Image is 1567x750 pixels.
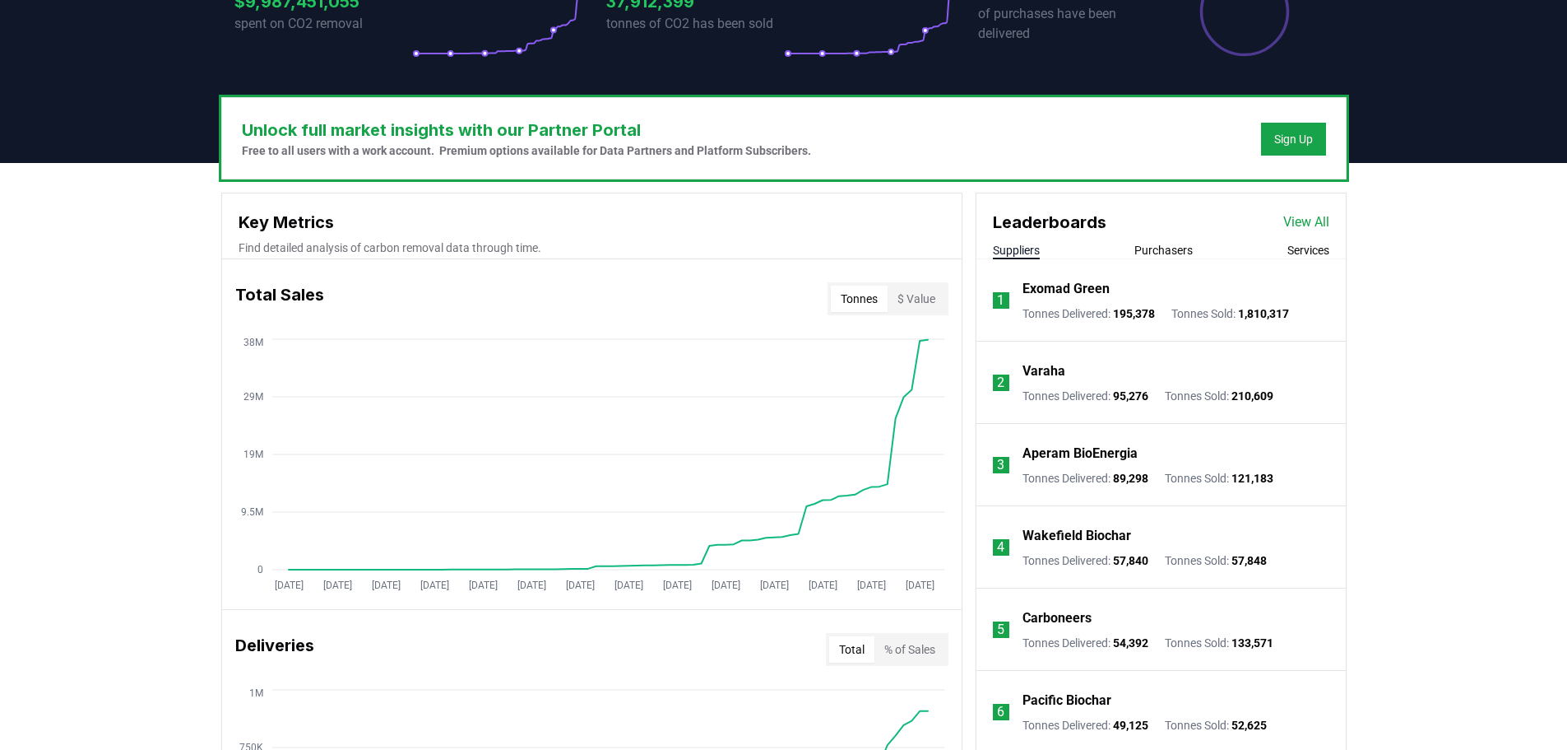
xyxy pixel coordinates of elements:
tspan: [DATE] [565,580,594,591]
tspan: 9.5M [241,506,263,518]
tspan: [DATE] [468,580,497,591]
tspan: 0 [257,564,263,575]
p: 3 [997,455,1004,475]
p: Free to all users with a work account. Premium options available for Data Partners and Platform S... [242,142,811,159]
p: of purchases have been delivered [978,4,1156,44]
tspan: [DATE] [420,580,448,591]
p: Find detailed analysis of carbon removal data through time. [239,240,945,256]
a: View All [1283,212,1329,232]
button: $ Value [888,286,945,312]
button: Tonnes [831,286,888,312]
p: 1 [997,291,1004,310]
span: 95,276 [1113,389,1148,403]
button: % of Sales [874,636,945,663]
span: 121,183 [1231,472,1273,485]
button: Total [829,636,874,663]
a: Carboneers [1022,608,1092,628]
p: Tonnes Delivered : [1022,717,1148,734]
span: 1,810,317 [1238,307,1289,320]
p: Tonnes Delivered : [1022,552,1148,569]
button: Services [1287,242,1329,259]
tspan: [DATE] [322,580,351,591]
p: Tonnes Sold : [1165,470,1273,487]
button: Suppliers [993,242,1040,259]
a: Aperam BioEnergia [1022,444,1138,464]
p: 5 [997,620,1004,640]
h3: Key Metrics [239,210,945,235]
h3: Unlock full market insights with our Partner Portal [242,118,811,142]
tspan: 29M [243,391,263,403]
p: Tonnes Delivered : [1022,470,1148,487]
h3: Deliveries [235,633,314,666]
tspan: [DATE] [808,580,837,591]
tspan: [DATE] [759,580,788,591]
span: 195,378 [1113,307,1155,320]
a: Pacific Biochar [1022,691,1111,710]
p: spent on CO2 removal [234,14,412,34]
p: Tonnes Delivered : [1022,635,1148,651]
tspan: [DATE] [856,580,885,591]
span: 57,840 [1113,554,1148,567]
tspan: [DATE] [662,580,691,591]
p: 6 [997,702,1004,722]
span: 49,125 [1113,719,1148,732]
tspan: 38M [243,337,263,348]
h3: Leaderboards [993,210,1106,235]
span: 89,298 [1113,472,1148,485]
button: Sign Up [1261,123,1326,156]
p: Tonnes Sold : [1165,388,1273,404]
p: Tonnes Sold : [1165,552,1267,569]
a: Wakefield Biochar [1022,526,1131,546]
tspan: [DATE] [517,580,545,591]
span: 57,848 [1231,554,1267,567]
span: 210,609 [1231,389,1273,403]
span: 54,392 [1113,636,1148,650]
tspan: 1M [249,687,263,699]
p: Tonnes Sold : [1171,305,1289,322]
h3: Total Sales [235,282,324,315]
a: Sign Up [1274,131,1313,147]
tspan: [DATE] [371,580,400,591]
p: tonnes of CO2 has been sold [606,14,784,34]
tspan: 19M [243,449,263,460]
p: 4 [997,538,1004,557]
tspan: [DATE] [274,580,303,591]
span: 52,625 [1231,719,1267,732]
p: Tonnes Delivered : [1022,388,1148,404]
tspan: [DATE] [711,580,739,591]
p: 2 [997,373,1004,393]
a: Varaha [1022,361,1065,381]
tspan: [DATE] [905,580,934,591]
span: 133,571 [1231,636,1273,650]
p: Tonnes Delivered : [1022,305,1155,322]
p: Tonnes Sold : [1165,717,1267,734]
a: Exomad Green [1022,279,1110,299]
button: Purchasers [1134,242,1193,259]
tspan: [DATE] [614,580,642,591]
p: Tonnes Sold : [1165,635,1273,651]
